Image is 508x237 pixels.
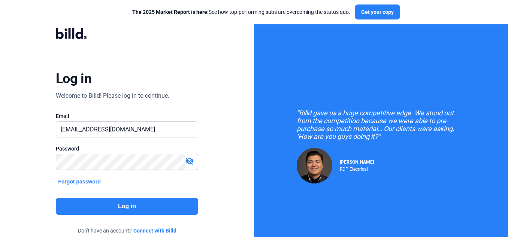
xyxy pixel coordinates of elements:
button: Forgot password [56,177,103,186]
img: Raul Pacheco [297,148,332,183]
div: See how top-performing subs are overcoming the status quo. [132,8,350,16]
div: Log in [56,70,91,87]
mat-icon: visibility_off [185,157,194,165]
div: Password [56,145,198,152]
div: Email [56,112,198,120]
div: Welcome to Billd! Please log in to continue. [56,91,169,100]
div: Don't have an account? [56,227,198,234]
button: Get your copy [355,4,400,19]
div: RDP Electrical [340,165,374,172]
button: Log in [56,198,198,215]
span: [PERSON_NAME] [340,159,374,165]
span: The 2025 Market Report is here: [132,9,209,15]
div: "Billd gave us a huge competitive edge. We stood out from the competition because we were able to... [297,109,465,140]
a: Connect with Billd [133,227,176,234]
